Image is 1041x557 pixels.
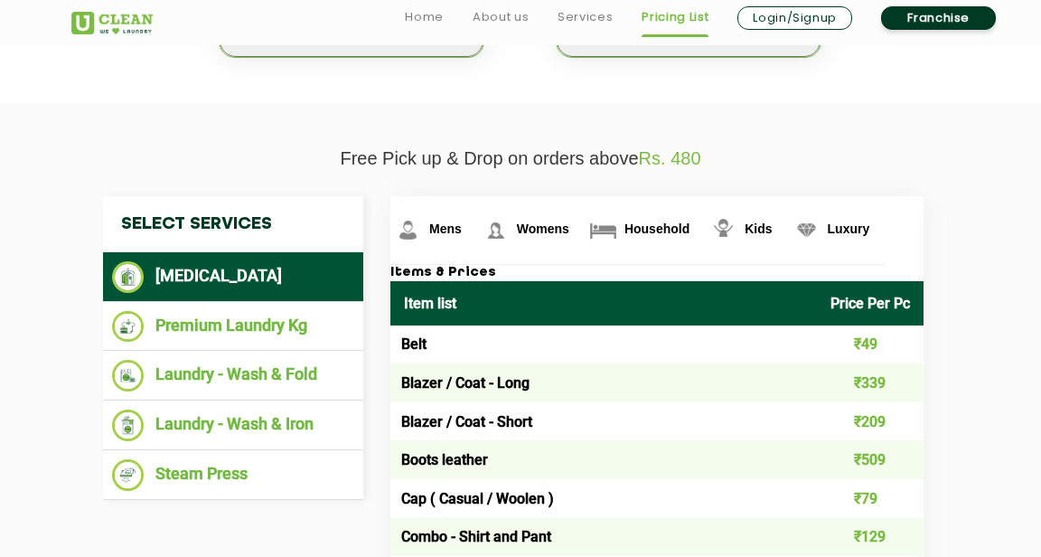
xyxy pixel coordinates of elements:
[112,261,144,293] img: Dry Cleaning
[71,148,970,169] p: Free Pick up & Drop on orders above
[390,402,817,441] td: Blazer / Coat - Short
[817,281,924,326] th: Price Per Pc
[405,6,444,28] a: Home
[639,148,701,168] span: Rs. 480
[71,12,153,34] img: UClean Laundry and Dry Cleaning
[817,518,924,557] td: ₹129
[817,363,924,402] td: ₹339
[112,459,354,491] li: Steam Press
[390,479,817,518] td: Cap ( Casual / Woolen )
[817,402,924,441] td: ₹209
[517,222,569,236] span: Womens
[745,222,772,236] span: Kids
[112,410,354,441] li: Laundry - Wash & Iron
[817,440,924,479] td: ₹509
[881,6,996,30] a: Franchise
[642,6,708,28] a: Pricing List
[390,440,817,479] td: Boots leather
[112,360,144,392] img: Laundry - Wash & Fold
[390,326,817,364] td: Belt
[392,214,424,246] img: Mens
[708,214,739,246] img: Kids
[112,459,144,491] img: Steam Press
[390,363,817,402] td: Blazer / Coat - Long
[737,6,852,30] a: Login/Signup
[112,261,354,293] li: [MEDICAL_DATA]
[791,214,822,246] img: Luxury
[587,214,619,246] img: Household
[828,222,870,236] span: Luxury
[103,196,363,252] h4: Select Services
[112,311,144,343] img: Premium Laundry Kg
[817,479,924,518] td: ₹79
[473,6,529,28] a: About us
[817,326,924,364] td: ₹49
[390,265,924,281] h3: Items & Prices
[112,360,354,392] li: Laundry - Wash & Fold
[390,518,817,557] td: Combo - Shirt and Pant
[112,311,354,343] li: Premium Laundry Kg
[429,222,462,236] span: Mens
[390,281,817,326] th: Item list
[112,410,144,441] img: Laundry - Wash & Iron
[624,222,689,236] span: Household
[480,214,511,246] img: Womens
[558,6,613,28] a: Services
